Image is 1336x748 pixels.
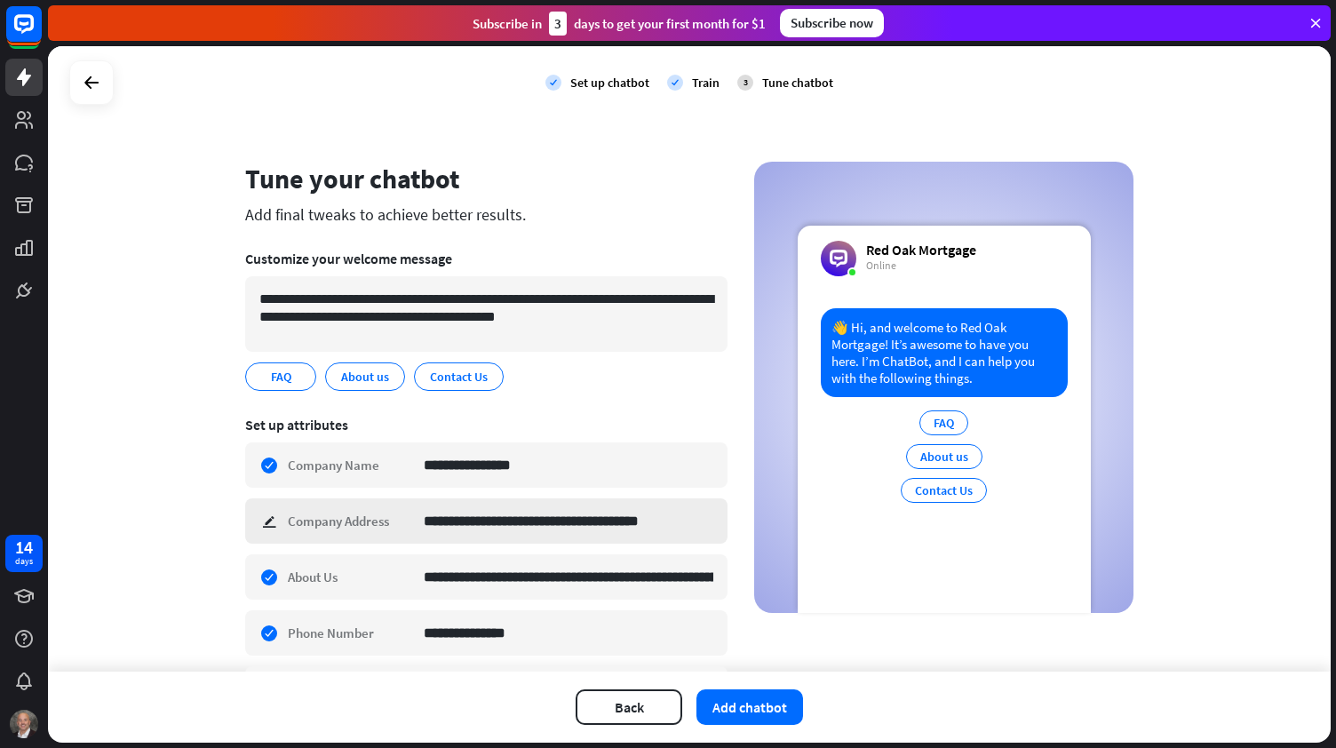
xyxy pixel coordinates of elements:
[570,75,649,91] div: Set up chatbot
[696,689,803,725] button: Add chatbot
[15,539,33,555] div: 14
[245,416,728,434] div: Set up attributes
[866,241,976,259] div: Red Oak Mortgage
[576,689,682,725] button: Back
[15,555,33,568] div: days
[866,259,976,273] div: Online
[339,367,391,386] span: About us
[245,250,728,267] div: Customize your welcome message
[473,12,766,36] div: Subscribe in days to get your first month for $1
[245,204,728,225] div: Add final tweaks to achieve better results.
[821,308,1068,397] div: 👋 Hi, and welcome to Red Oak Mortgage! It’s awesome to have you here. I’m ChatBot, and I can help...
[667,75,683,91] i: check
[549,12,567,36] div: 3
[545,75,561,91] i: check
[762,75,833,91] div: Tune chatbot
[901,478,987,503] div: Contact Us
[780,9,884,37] div: Subscribe now
[428,367,489,386] span: Contact Us
[692,75,720,91] div: Train
[737,75,753,91] div: 3
[245,162,728,195] div: Tune your chatbot
[269,367,293,386] span: FAQ
[5,535,43,572] a: 14 days
[14,7,68,60] button: Open LiveChat chat widget
[919,410,968,435] div: FAQ
[906,444,982,469] div: About us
